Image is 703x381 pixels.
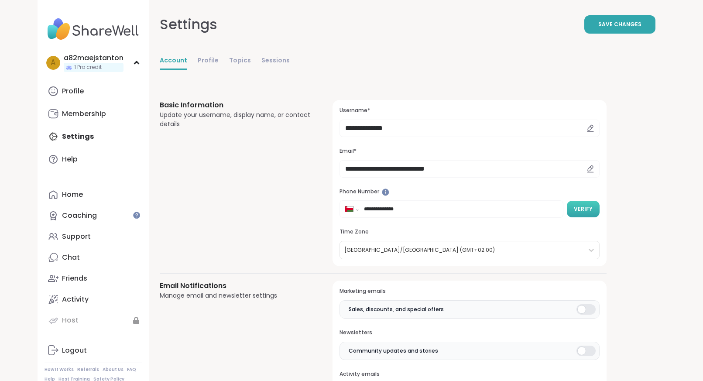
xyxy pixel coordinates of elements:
h3: Basic Information [160,100,312,110]
span: Community updates and stories [349,347,438,355]
h3: Phone Number [339,188,599,196]
span: Sales, discounts, and special offers [349,305,444,313]
a: Help [45,149,142,170]
a: FAQ [127,367,136,373]
div: Friends [62,274,87,283]
div: Chat [62,253,80,262]
div: Logout [62,346,87,355]
h3: Time Zone [339,228,599,236]
a: Referrals [77,367,99,373]
h3: Marketing emails [339,288,599,295]
span: 1 Pro credit [74,64,102,71]
div: Settings [160,14,217,35]
span: Save Changes [598,21,641,28]
h3: Newsletters [339,329,599,336]
h3: Email Notifications [160,281,312,291]
span: a [51,57,55,69]
div: Help [62,154,78,164]
a: About Us [103,367,123,373]
div: Update your username, display name, or contact details [160,110,312,129]
a: Coaching [45,205,142,226]
h3: Activity emails [339,371,599,378]
a: Activity [45,289,142,310]
div: Activity [62,295,89,304]
button: Save Changes [584,15,655,34]
a: Topics [229,52,251,70]
iframe: Spotlight [382,189,389,196]
a: Support [45,226,142,247]
a: Logout [45,340,142,361]
iframe: Spotlight [133,212,140,219]
h3: Email* [339,148,599,155]
h3: Username* [339,107,599,114]
a: Chat [45,247,142,268]
a: Sessions [261,52,290,70]
a: Host [45,310,142,331]
div: a82maejstanton [64,53,123,63]
div: Profile [62,86,84,96]
div: Host [62,316,79,325]
a: Friends [45,268,142,289]
a: Home [45,184,142,205]
a: How It Works [45,367,74,373]
div: Support [62,232,91,241]
div: Home [62,190,83,199]
a: Membership [45,103,142,124]
div: Membership [62,109,106,119]
a: Profile [198,52,219,70]
div: Coaching [62,211,97,220]
button: Verify [567,201,600,217]
div: Manage email and newsletter settings [160,291,312,300]
span: Verify [574,205,593,213]
a: Profile [45,81,142,102]
img: ShareWell Nav Logo [45,14,142,45]
a: Account [160,52,187,70]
